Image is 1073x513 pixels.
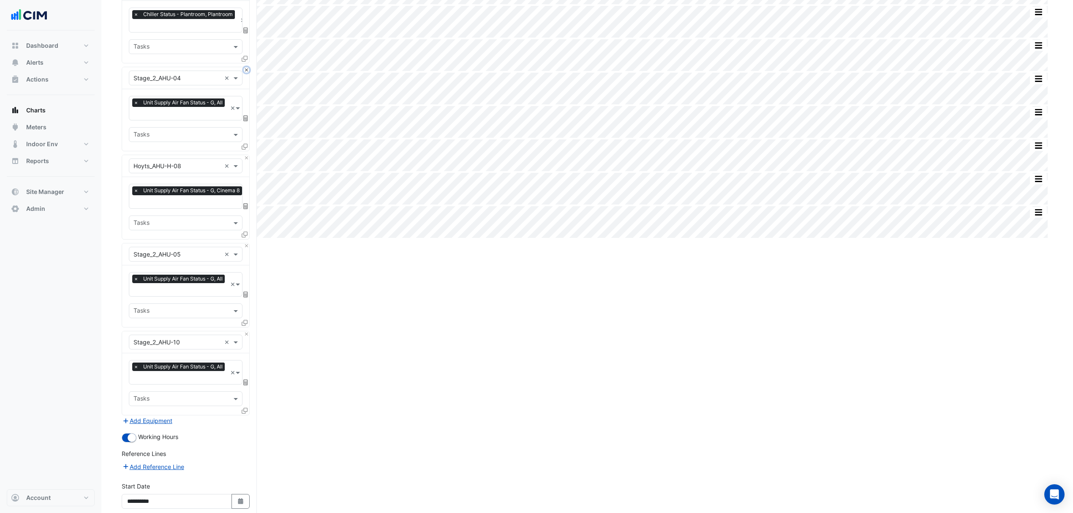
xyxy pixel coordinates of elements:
span: Unit Supply Air Fan Status - G, All [141,363,225,371]
div: Tasks [132,306,150,317]
app-icon: Actions [11,75,19,84]
button: Close [244,243,249,249]
div: Tasks [132,130,150,141]
span: Choose Function [242,115,250,122]
span: Choose Function [242,203,250,210]
span: Choose Function [242,27,250,34]
label: Start Date [122,482,150,491]
button: More Options [1030,207,1047,218]
span: Clone Favourites and Tasks from this Equipment to other Equipment [242,319,248,326]
span: Account [26,494,51,502]
span: Meters [26,123,46,131]
span: Indoor Env [26,140,58,148]
app-icon: Meters [11,123,19,131]
img: Company Logo [10,7,48,24]
span: Charts [26,106,46,115]
span: Unit Supply Air Fan Status - G, All [141,98,225,107]
span: Clear [230,104,235,112]
button: Account [7,489,95,506]
span: Clear [224,74,231,82]
span: Clone Favourites and Tasks from this Equipment to other Equipment [242,55,248,62]
span: × [132,275,140,283]
span: Clone Favourites and Tasks from this Equipment to other Equipment [242,143,248,150]
button: Reports [7,153,95,169]
span: Clear [230,368,235,377]
button: Meters [7,119,95,136]
span: Dashboard [26,41,58,50]
span: Choose Function [242,379,250,386]
span: Unit Supply Air Fan Status - G, All [141,275,225,283]
span: Clear [224,250,231,259]
span: Clone Favourites and Tasks from this Equipment to other Equipment [242,407,248,414]
app-icon: Alerts [11,58,19,67]
app-icon: Admin [11,205,19,213]
span: Alerts [26,58,44,67]
button: More Options [1030,107,1047,117]
span: Chiller Status - Plantroom, Plantroom [141,10,235,19]
div: Tasks [132,42,150,53]
span: Clone Favourites and Tasks from this Equipment to other Equipment [242,231,248,238]
span: Site Manager [26,188,64,196]
button: Alerts [7,54,95,71]
app-icon: Dashboard [11,41,19,50]
button: Site Manager [7,183,95,200]
button: Close [244,67,249,73]
button: Admin [7,200,95,217]
label: Reference Lines [122,449,166,458]
span: Admin [26,205,45,213]
button: More Options [1030,7,1047,17]
button: Close [244,155,249,161]
button: Close [244,331,249,337]
button: More Options [1030,40,1047,51]
span: Clear [224,338,231,347]
div: Open Intercom Messenger [1044,484,1065,505]
button: Charts [7,102,95,119]
span: Unit Supply Air Fan Status - G, Cinema 8 [141,186,242,195]
span: Clear [240,16,245,25]
span: Clear [224,161,231,170]
span: Choose Function [242,291,250,298]
button: Dashboard [7,37,95,54]
button: Add Reference Line [122,462,185,472]
span: × [132,10,140,19]
span: Reports [26,157,49,165]
app-icon: Indoor Env [11,140,19,148]
app-icon: Reports [11,157,19,165]
span: Clear [230,280,235,289]
div: Tasks [132,394,150,405]
span: × [132,363,140,371]
span: × [132,98,140,107]
app-icon: Charts [11,106,19,115]
span: × [132,186,140,195]
button: Actions [7,71,95,88]
fa-icon: Select Date [237,498,245,505]
button: More Options [1030,74,1047,84]
div: Tasks [132,218,150,229]
button: Indoor Env [7,136,95,153]
button: More Options [1030,140,1047,151]
button: More Options [1030,174,1047,184]
app-icon: Site Manager [11,188,19,196]
span: Actions [26,75,49,84]
button: Add Equipment [122,416,173,426]
span: Working Hours [138,433,178,440]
